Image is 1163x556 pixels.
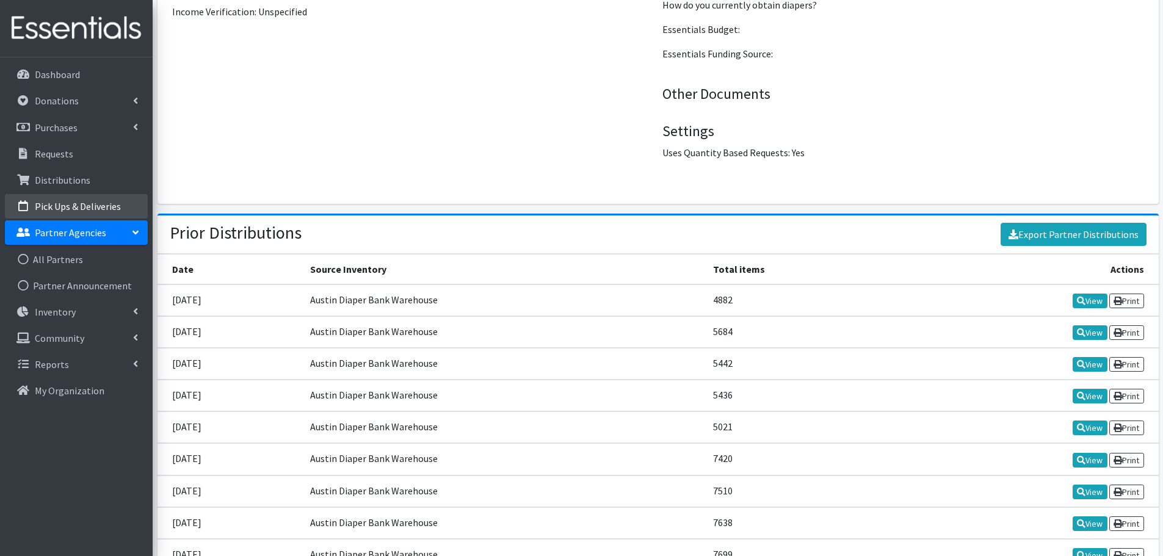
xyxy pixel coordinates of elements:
td: [DATE] [158,380,303,411]
p: Donations [35,95,79,107]
a: Purchases [5,115,148,140]
a: Print [1109,516,1144,531]
a: Print [1109,485,1144,499]
p: Inventory [35,306,76,318]
a: Print [1109,294,1144,308]
td: Austin Diaper Bank Warehouse [303,316,706,348]
td: 5684 [706,316,894,348]
td: 7638 [706,507,894,539]
td: [DATE] [158,348,303,380]
td: [DATE] [158,316,303,348]
p: Essentials Funding Source: [662,46,1143,61]
a: Pick Ups & Deliveries [5,194,148,218]
h4: Settings [662,123,1143,140]
p: Partner Agencies [35,226,106,239]
a: View [1073,325,1107,340]
p: Requests [35,148,73,160]
a: View [1073,453,1107,468]
th: Source Inventory [303,254,706,284]
td: [DATE] [158,284,303,316]
p: Pick Ups & Deliveries [35,200,121,212]
h2: Prior Distributions [170,223,302,244]
a: Print [1109,325,1144,340]
a: Community [5,326,148,350]
a: View [1073,421,1107,435]
a: Print [1109,357,1144,372]
a: Distributions [5,168,148,192]
p: Essentials Budget: [662,22,1143,37]
td: 4882 [706,284,894,316]
p: Community [35,332,84,344]
p: Uses Quantity Based Requests: Yes [662,145,1143,160]
a: Partner Announcement [5,273,148,298]
a: All Partners [5,247,148,272]
a: View [1073,516,1107,531]
td: Austin Diaper Bank Warehouse [303,411,706,443]
td: [DATE] [158,443,303,475]
a: Dashboard [5,62,148,87]
p: My Organization [35,385,104,397]
p: Reports [35,358,69,370]
a: Partner Agencies [5,220,148,245]
a: Reports [5,352,148,377]
p: Income Verification: Unspecified [172,4,653,19]
p: Purchases [35,121,78,134]
a: Inventory [5,300,148,324]
a: View [1073,389,1107,403]
td: Austin Diaper Bank Warehouse [303,443,706,475]
td: Austin Diaper Bank Warehouse [303,475,706,507]
th: Actions [894,254,1158,284]
th: Date [158,254,303,284]
a: Print [1109,389,1144,403]
td: 5442 [706,348,894,380]
p: Dashboard [35,68,80,81]
a: Donations [5,88,148,113]
td: [DATE] [158,507,303,539]
a: View [1073,294,1107,308]
a: Print [1109,421,1144,435]
td: [DATE] [158,411,303,443]
td: Austin Diaper Bank Warehouse [303,284,706,316]
a: View [1073,485,1107,499]
h4: Other Documents [662,85,1143,103]
td: [DATE] [158,475,303,507]
p: Distributions [35,174,90,186]
a: Requests [5,142,148,166]
td: Austin Diaper Bank Warehouse [303,507,706,539]
a: Export Partner Distributions [1001,223,1147,246]
td: Austin Diaper Bank Warehouse [303,380,706,411]
td: 7420 [706,443,894,475]
td: Austin Diaper Bank Warehouse [303,348,706,380]
th: Total items [706,254,894,284]
td: 5021 [706,411,894,443]
td: 5436 [706,380,894,411]
a: My Organization [5,378,148,403]
img: HumanEssentials [5,8,148,49]
td: 7510 [706,475,894,507]
a: View [1073,357,1107,372]
a: Print [1109,453,1144,468]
